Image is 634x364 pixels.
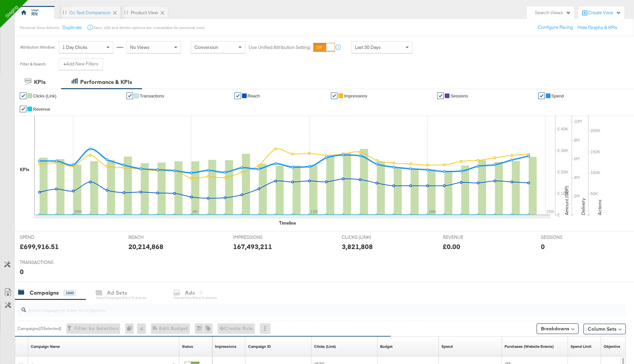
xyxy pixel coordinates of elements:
button: +Add New Filters [59,58,103,70]
a: The total amount spent to date. [441,344,453,349]
span: Conversion [194,44,218,50]
div: 0 [541,242,545,251]
span: TRANSACTIONS [20,259,69,266]
div: KPIs [34,78,46,86]
label: Use Unified Attribution Setting: [249,44,311,51]
a: The number of times a purchase was made tracked by your Custom Audience pixel on your website aft... [505,344,554,349]
div: Attribution Window: [20,45,55,50]
div: Create View [588,10,621,16]
input: Search Campaigns by Name, ID or Objective [26,301,570,314]
text: Amount (GBP) [564,186,570,215]
div: 0 [20,267,24,276]
span: Revenue [33,107,50,112]
div: £699,916.51 [20,242,59,251]
a: ✔ [437,92,444,99]
button: Configure Pacing [533,21,578,33]
div: Campaign Name [31,344,60,349]
div: Search Views [535,10,571,16]
div: Impressions [215,344,236,349]
a: ✔ [20,106,26,112]
div: 1043 [64,290,76,296]
span: CLICKS (LINK) [342,234,391,240]
span: SPEND [20,234,69,240]
span: SESSIONS [541,234,590,240]
a: ✔ [538,92,545,99]
div: Product View [131,10,158,16]
a: Your campaign name. [31,344,60,349]
span: Transactions [140,93,164,98]
div: 20,214,868 [128,242,163,251]
button: Breakdowns [537,323,579,334]
button: Hide Graphs & KPIs [578,24,617,31]
a: ✔ [234,92,241,99]
div: £0.00 [443,242,460,251]
a: Shows the current state of your Ad Campaign. [182,344,193,349]
span: Sessions [450,93,468,98]
div: Filter & Search: [20,62,47,66]
strong: + [63,61,66,67]
span: REVENUE [443,234,492,240]
span: Last 30 Days [355,44,381,50]
div: KPIs [20,166,29,173]
a: Your campaign ID. [248,344,271,349]
div: Performance & KPIs [80,78,132,86]
div: Timeline [279,220,296,226]
span: IMPRESSIONS [233,234,283,240]
a: ✔ [331,92,337,99]
a: ✔ [20,92,26,99]
div: Campaigns [30,289,59,297]
div: Purchases (Website Events) [505,344,554,349]
a: The number of clicks on links appearing on your ad or Page that direct people to your sites off F... [314,344,336,349]
div: Drag to reorder tab [124,11,128,14]
div: Status [182,344,193,349]
button: Column Sets [583,324,626,334]
span: No Views [130,44,150,50]
div: Objective [604,344,620,349]
text: Actions [597,200,603,215]
span: 1 Day Clicks [62,44,88,50]
text: Delivery [580,198,586,215]
a: The maximum amount you're willing to spend on your ads, on average each day or over the lifetime ... [380,344,393,349]
a: ✔ [126,92,133,99]
div: cc test comparison [69,10,111,16]
div: Personal View Actions: [20,25,60,30]
span: Reach [248,93,260,98]
a: Your campaign's objective. [604,344,620,349]
span: Impressions [344,93,367,98]
div: Budget [380,344,393,349]
button: Duplicate [62,24,82,31]
div: RN [31,11,38,17]
div: 167,493,211 [233,242,272,251]
span: Clicks (Link) [33,93,56,98]
span: Spend [551,93,564,98]
div: Drag to reorder tab [63,11,66,14]
div: Spend Limit [571,344,591,349]
span: REACH [128,234,178,240]
a: If set, this is the maximum spend for your campaign. [571,344,591,349]
div: 3,821,808 [342,242,373,251]
div: Spend [441,344,453,349]
a: The number of times your ad was served. On mobile apps an ad is counted as served the first time ... [215,344,236,349]
div: Clicks (Link) [314,344,336,349]
div: Save, edit and delete options are unavailable for personal view. [93,25,205,30]
div: Campaign ID [248,344,271,349]
div: 0 [125,323,137,334]
div: Campaigns ( 0 Selected) [18,326,61,332]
